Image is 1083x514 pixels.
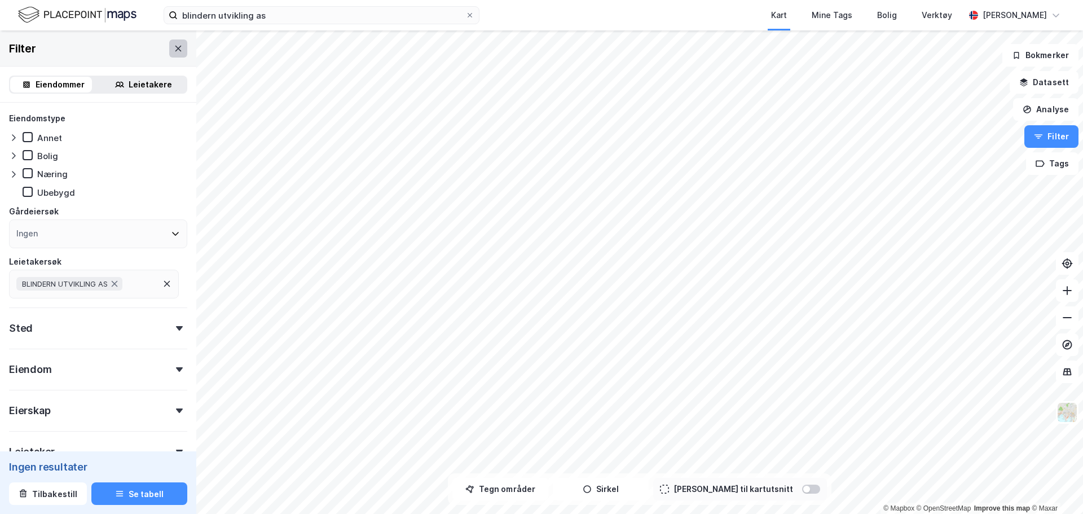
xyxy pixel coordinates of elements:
div: Eiendomstype [9,112,65,125]
div: Leietakere [129,78,172,91]
div: Bolig [37,151,58,161]
img: Z [1056,402,1078,423]
div: Ubebygd [37,187,75,198]
a: OpenStreetMap [917,504,971,512]
button: Datasett [1010,71,1078,94]
div: Verktøy [922,8,952,22]
button: Filter [1024,125,1078,148]
a: Mapbox [883,504,914,512]
span: BLINDERN UTVIKLING AS [22,279,108,288]
div: [PERSON_NAME] [983,8,1047,22]
div: Eiendommer [36,78,85,91]
button: Tags [1026,152,1078,175]
iframe: Chat Widget [1027,460,1083,514]
div: Eierskap [9,404,50,418]
div: Ingen [16,227,38,240]
div: Annet [37,133,62,143]
div: Sted [9,322,33,335]
div: Kart [771,8,787,22]
div: Bolig [877,8,897,22]
button: Tegn områder [452,478,548,500]
button: Sirkel [553,478,649,500]
div: [PERSON_NAME] til kartutsnitt [673,482,793,496]
div: Næring [37,169,68,179]
div: Leietakersøk [9,255,61,269]
div: Leietaker [9,445,55,459]
button: Bokmerker [1002,44,1078,67]
div: Gårdeiersøk [9,205,59,218]
div: Eiendom [9,363,52,376]
button: Tilbakestill [9,482,87,505]
input: Søk på adresse, matrikkel, gårdeiere, leietakere eller personer [178,7,465,24]
div: Mine Tags [812,8,852,22]
button: Analyse [1013,98,1078,121]
div: Ingen resultater [9,460,187,473]
a: Improve this map [974,504,1030,512]
div: Filter [9,39,36,58]
img: logo.f888ab2527a4732fd821a326f86c7f29.svg [18,5,137,25]
button: Se tabell [91,482,187,505]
